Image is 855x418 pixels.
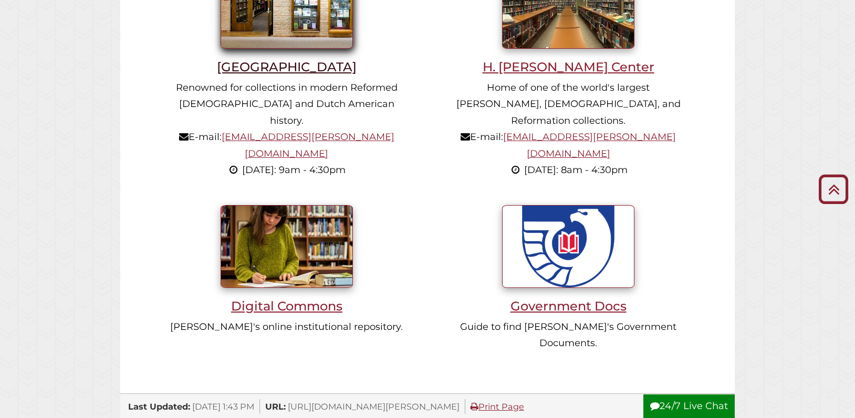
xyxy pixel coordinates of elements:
[445,80,692,179] p: Home of one of the world's largest [PERSON_NAME], [DEMOGRAPHIC_DATA], and Reformation collections...
[163,80,410,179] p: Renowned for collections in modern Reformed [DEMOGRAPHIC_DATA] and Dutch American history. E-mail:
[163,1,410,74] a: [GEOGRAPHIC_DATA]
[503,131,676,159] a: [EMAIL_ADDRESS][PERSON_NAME][DOMAIN_NAME]
[242,164,346,176] span: [DATE]: 9am - 4:30pm
[445,319,692,352] p: Guide to find [PERSON_NAME]'s Government Documents.
[192,401,254,412] span: [DATE] 1:43 PM
[815,180,852,198] a: Back to Top
[163,298,410,314] h3: Digital Commons
[445,240,692,314] a: Government Docs
[524,164,628,176] span: [DATE]: 8am - 4:30pm
[265,401,286,412] span: URL:
[163,59,410,74] h3: [GEOGRAPHIC_DATA]
[163,319,410,336] p: [PERSON_NAME]'s online institutional repository.
[445,1,692,74] a: H. [PERSON_NAME] Center
[471,401,524,412] a: Print Page
[163,240,410,314] a: Digital Commons
[502,205,634,288] img: U.S. Government Documents seal
[221,205,353,288] img: Student writing inside library
[471,402,478,411] i: Print Page
[445,59,692,74] h3: H. [PERSON_NAME] Center
[128,401,190,412] span: Last Updated:
[288,401,460,412] span: [URL][DOMAIN_NAME][PERSON_NAME]
[445,298,692,314] h3: Government Docs
[222,131,394,159] a: [EMAIL_ADDRESS][PERSON_NAME][DOMAIN_NAME]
